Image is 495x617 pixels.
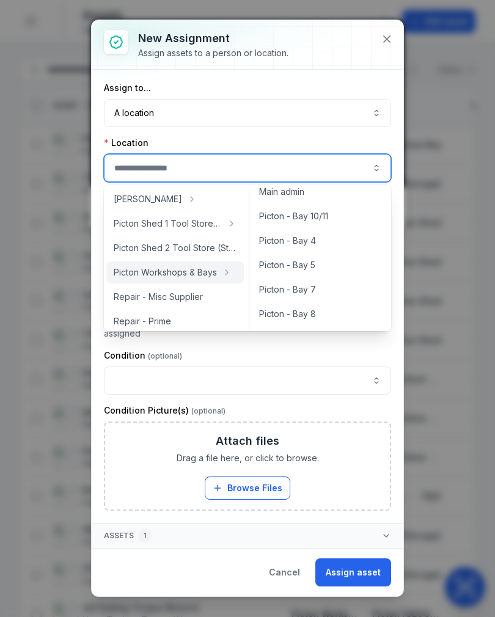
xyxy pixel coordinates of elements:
label: Condition [104,349,182,362]
label: Location [104,137,148,149]
span: Drag a file here, or click to browse. [177,452,319,464]
button: Browse Files [205,476,290,500]
label: Assign to... [104,82,151,94]
span: Picton - Bay 8 [259,308,316,320]
span: Picton Workshops & Bays [114,266,217,279]
span: [PERSON_NAME] [114,193,182,205]
h3: New assignment [138,30,288,47]
span: Picton - Bay 10/11 [259,210,328,222]
span: Main admin [259,186,304,198]
div: Assign assets to a person or location. [138,47,288,59]
span: Picton Shed 2 Tool Store (Storage) [114,242,237,254]
span: Repair - Misc Supplier [114,291,203,303]
span: Picton - Bay 7 [259,283,316,296]
label: Condition Picture(s) [104,404,226,417]
span: Picton Shed 1 Tool Store (Storage) [114,217,222,230]
button: Cancel [258,558,310,586]
button: A location [104,99,391,127]
div: 1 [139,528,152,543]
span: Picton - Bay 5 [259,259,315,271]
span: Repair - Prime [114,315,171,327]
span: Assets [104,528,152,543]
h3: Attach files [216,433,279,450]
button: Assign asset [315,558,391,586]
span: Picton - Bay 4 [259,235,316,247]
button: Assets1 [92,524,403,548]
